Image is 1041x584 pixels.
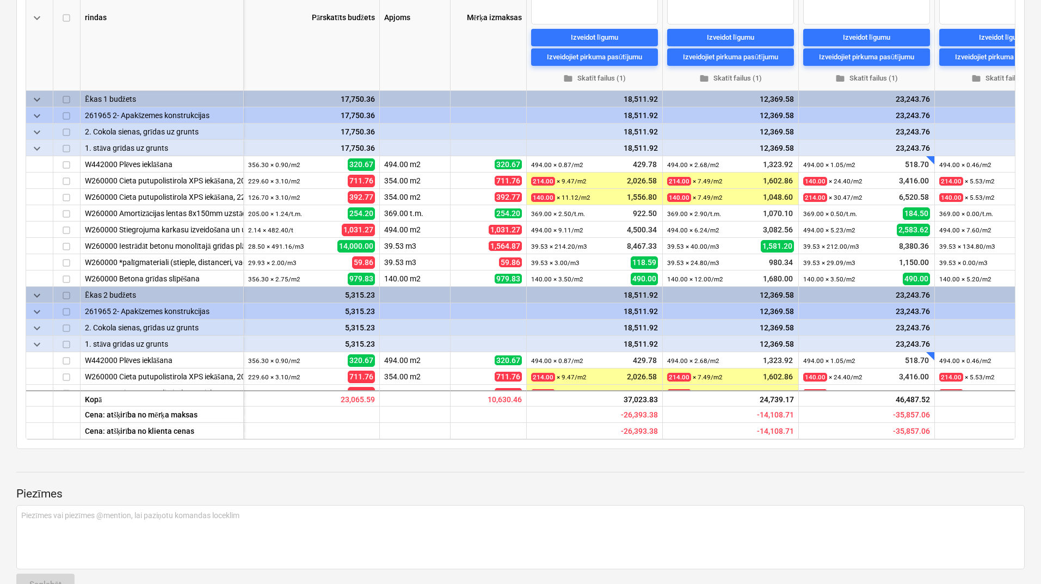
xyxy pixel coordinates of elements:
span: 980.34 [768,257,794,268]
small: 140.00 × 12.00 / m2 [667,275,723,283]
span: keyboard_arrow_down [30,322,44,335]
small: 494.00 × 2.68 / m2 [667,161,719,169]
div: 23,243.76 [803,107,930,124]
span: 1,070.10 [762,208,794,219]
small: 126.70 × 3.10 / m2 [248,390,300,397]
div: 23,243.76 [803,336,930,352]
div: Izveidot līgumu [707,31,754,44]
button: Izveidojiet pirkuma pasūtījumu [803,48,930,66]
span: 3,082.56 [762,224,794,235]
div: 17,750.36 [248,124,375,140]
small: 369.00 × 2.50 / t.m. [531,210,585,218]
div: Izveidojiet pirkuma pasūtījumu [819,51,914,63]
span: 2,026.58 [626,371,658,382]
span: folder [835,73,845,83]
span: 59.86 [499,257,522,267]
span: keyboard_arrow_down [30,142,44,155]
small: × 24.40 / m2 [803,373,863,382]
span: 6,520.58 [898,192,930,202]
span: 490.00 [903,273,930,285]
span: keyboard_arrow_down [30,305,44,318]
small: 494.00 × 2.68 / m2 [667,357,719,365]
button: Izveidot līgumu [667,29,794,46]
span: Paredzamā rentabilitāte - iesniegts piedāvājums salīdzinājumā ar mērķa cenu [893,410,930,419]
div: 494.00 m2 [380,222,451,238]
button: Izveidojiet pirkuma pasūtījumu [667,48,794,66]
div: 1. stāva grīdas uz grunts [85,336,239,352]
small: 126.70 × 3.10 / m2 [248,194,300,201]
div: Ēkas 2 budžets [85,287,239,303]
div: 17,750.36 [248,107,375,124]
span: Paredzamā rentabilitāte - iesniegts piedāvājums salīdzinājumā ar klienta cenu [621,427,658,435]
small: 356.30 × 2.75 / m2 [248,275,300,283]
span: 1,031.27 [489,225,522,235]
span: 1,048.60 [762,192,794,202]
span: 140.00 [531,389,555,398]
small: × 9.47 / m2 [531,373,587,382]
div: 17,750.36 [248,91,375,107]
div: 261965 2- Apakšzemes konstrukcijas [85,303,239,319]
span: 1,602.86 [762,175,794,186]
div: W442000 Plēves ieklāšana [85,156,239,172]
span: 711.76 [495,372,522,382]
span: 320.67 [495,355,522,365]
small: 29.93 × 2.00 / m3 [248,259,297,267]
div: 354.00 m2 [380,385,451,401]
small: 494.00 × 5.23 / m2 [803,226,855,234]
div: W442000 Plēves ieklāšana [85,352,239,368]
span: 518.70 [904,159,930,170]
span: Paredzamā rentabilitāte - iesniegts piedāvājums salīdzinājumā ar klienta cenu [757,427,794,435]
small: 39.53 × 0.00 / m3 [939,259,988,267]
small: × 5.53 / m2 [939,193,995,202]
div: 1. stāva grīdas uz grunts [85,140,239,156]
div: 18,511.92 [531,303,658,319]
div: W260000 Stiegrojuma karkasu izveidošana un uzstādīšana, stiegras savienojot ar stiepli (75kg/m3) [85,222,239,237]
div: Cena: atšķirība no mērķa maksas [81,407,244,423]
small: 494.00 × 0.46 / m2 [939,161,991,169]
span: Skatīt failus (1) [808,72,926,85]
small: 494.00 × 0.87 / m2 [531,357,583,365]
span: 4,500.34 [626,224,658,235]
div: 12,369.58 [667,107,794,124]
div: W260000 Cieta putupolistirola XPS iekāšana, 200mm [85,173,239,188]
div: 18,511.92 [531,107,658,124]
span: folder [699,73,709,83]
div: 23,065.59 [244,390,380,407]
span: 392.77 [495,192,522,202]
small: 494.00 × 9.11 / m2 [531,226,583,234]
div: 12,369.58 [667,336,794,352]
small: 369.00 × 0.50 / t.m. [803,210,857,218]
span: 979.83 [495,274,522,284]
span: 140.00 [939,193,963,202]
div: 140.00 m2 [380,271,451,287]
span: 214.00 [531,177,555,186]
div: 5,315.23 [248,303,375,319]
div: W260000 Cieta putupolistirola XPS iekāšana, 220mm [85,385,239,401]
span: folder [563,73,573,83]
span: 118.59 [631,256,658,268]
div: 18,511.92 [531,140,658,156]
span: 1,323.92 [762,159,794,170]
div: 39.53 m3 [380,254,451,271]
div: Izveidot līgumu [979,31,1026,44]
div: 18,511.92 [531,91,658,107]
div: 12,369.58 [667,303,794,319]
div: 17,750.36 [248,140,375,156]
small: 2.14 × 482.40 / t [248,226,293,234]
div: 354.00 m2 [380,173,451,189]
div: 37,023.83 [527,390,663,407]
span: 1,556.80 [626,192,658,202]
span: 1,680.00 [762,273,794,284]
small: 369.00 × 2.90 / t.m. [667,210,721,218]
small: × 7.49 / m2 [667,177,723,186]
span: 8,380.36 [898,241,930,251]
span: 254.20 [348,207,375,219]
span: 711.76 [348,371,375,383]
span: Paredzamā rentabilitāte - iesniegts piedāvājums salīdzinājumā ar mērķa cenu [621,410,658,419]
span: 214.00 [531,373,555,382]
div: Izveidojiet pirkuma pasūtījumu [547,51,642,63]
div: W260000 Amortizācijas lentas 8x150mm uzstādīšana [85,205,239,221]
div: 23,243.76 [803,287,930,303]
div: 261965 2- Apakšzemes konstrukcijas [85,107,239,123]
div: 2. Cokola sienas, grīdas uz grunts [85,124,239,139]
